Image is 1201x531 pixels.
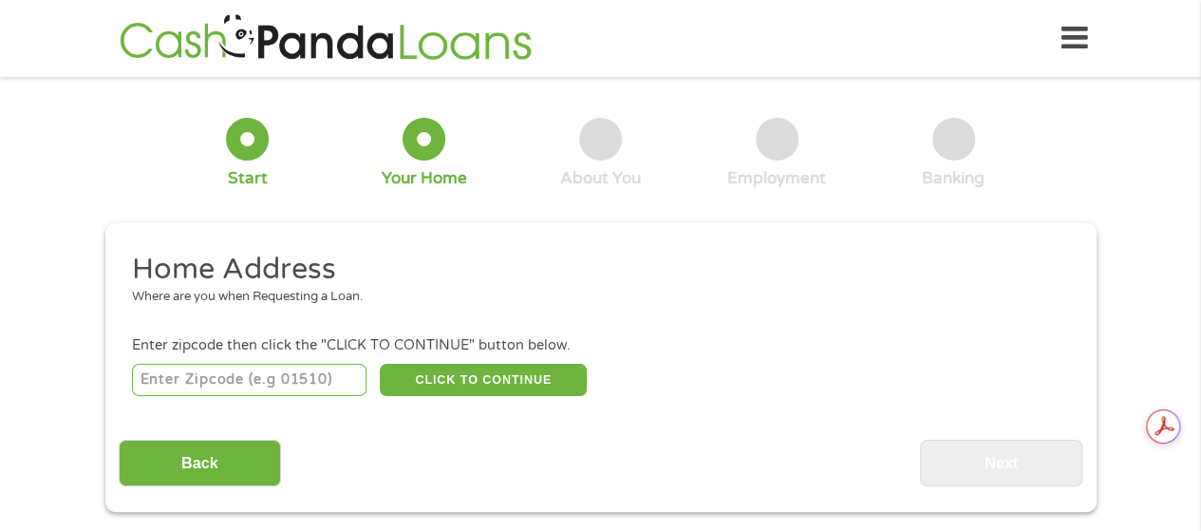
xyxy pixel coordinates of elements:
[132,364,366,396] input: Enter Zipcode (e.g 01510)
[119,440,281,486] input: Back
[922,168,985,189] div: Banking
[132,335,1068,356] div: Enter zipcode then click the "CLICK TO CONTINUE" button below.
[228,168,268,189] div: Start
[727,168,826,189] div: Employment
[380,364,587,396] button: CLICK TO CONTINUE
[382,168,467,189] div: Your Home
[560,168,641,189] div: About You
[132,288,1055,307] div: Where are you when Requesting a Loan.
[114,11,537,66] img: GetLoanNow Logo
[920,440,1082,486] input: Next
[132,251,1055,289] h2: Home Address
